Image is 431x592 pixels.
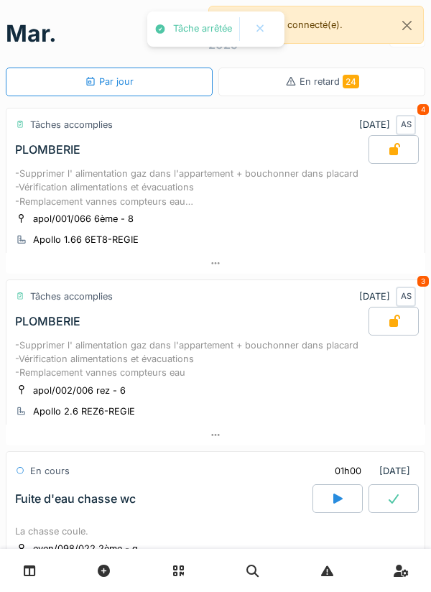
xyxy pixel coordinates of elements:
[396,115,416,135] div: AS
[15,524,416,538] div: La chasse coule.
[15,491,136,505] div: Fuite d'eau chasse wc
[391,6,423,45] button: Close
[85,75,134,88] div: Par jour
[30,464,70,478] div: En cours
[33,542,138,555] div: even/098/022 2ème - g
[173,23,232,35] div: Tâche arrêtée
[417,104,429,115] div: 4
[300,76,359,87] span: En retard
[335,464,361,478] div: 01h00
[343,75,359,88] span: 24
[359,115,416,135] div: [DATE]
[15,338,416,380] div: -Supprimer l' alimentation gaz dans l'appartement + bouchonner dans placard -Vérification aliment...
[323,458,416,484] div: [DATE]
[33,404,135,418] div: Apollo 2.6 REZ6-REGIE
[30,118,113,131] div: Tâches accomplies
[33,384,126,397] div: apol/002/006 rez - 6
[396,287,416,307] div: AS
[417,276,429,287] div: 3
[33,212,134,226] div: apol/001/066 6ème - 8
[33,233,139,246] div: Apollo 1.66 6ET8-REGIE
[15,167,416,208] div: -Supprimer l' alimentation gaz dans l'appartement + bouchonner dans placard -Vérification aliment...
[359,287,416,307] div: [DATE]
[6,20,57,47] h1: mar.
[30,290,113,303] div: Tâches accomplies
[208,6,424,44] div: Vous êtes déjà connecté(e).
[15,315,80,328] div: PLOMBERIE
[15,143,80,157] div: PLOMBERIE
